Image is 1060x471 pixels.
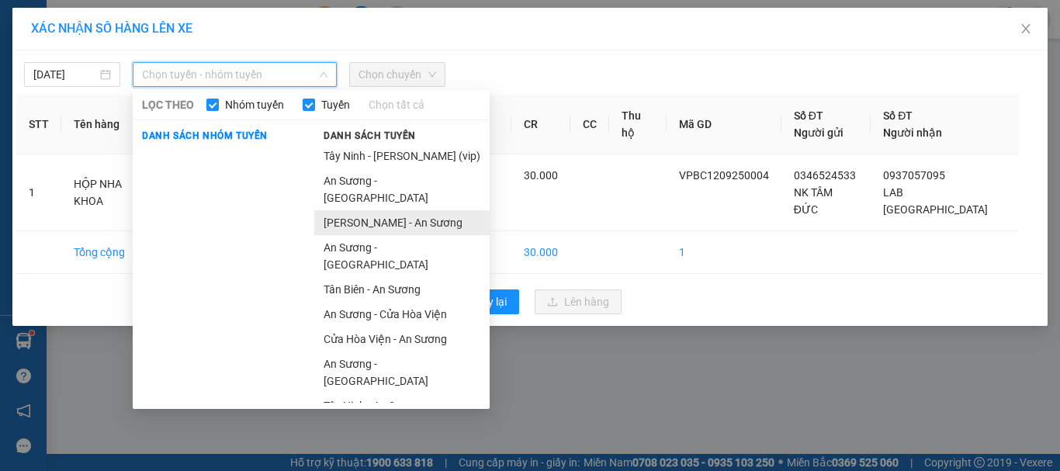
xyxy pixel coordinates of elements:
td: HỘP NHA KHOA [61,154,157,231]
span: Bến xe [GEOGRAPHIC_DATA] [123,25,209,44]
span: 10:16:02 [DATE] [34,113,95,122]
li: Tây Ninh - [PERSON_NAME] (vip) [314,144,490,168]
td: 1 [16,154,61,231]
th: STT [16,95,61,154]
span: XÁC NHẬN SỐ HÀNG LÊN XE [31,21,192,36]
input: 12/09/2025 [33,66,97,83]
span: 0346524533 [794,169,856,182]
button: uploadLên hàng [535,289,622,314]
span: Chọn chuyến [359,63,436,86]
strong: ĐỒNG PHƯỚC [123,9,213,22]
td: 1 [667,231,781,274]
th: Thu hộ [609,95,666,154]
li: Cửa Hòa Viện - An Sương [314,327,490,352]
td: Tổng cộng [61,231,157,274]
img: logo [5,9,74,78]
li: Tân Biên - An Sương [314,277,490,302]
span: Danh sách tuyến [314,129,425,143]
span: Chọn tuyến - nhóm tuyến [142,63,327,86]
span: down [319,70,328,79]
span: Hotline: 19001152 [123,69,190,78]
th: CR [511,95,570,154]
li: An Sương - [GEOGRAPHIC_DATA] [314,352,490,393]
span: Tuyến [315,96,356,113]
button: Close [1004,8,1048,51]
span: In ngày: [5,113,95,122]
span: 0937057095 [883,169,945,182]
span: VPBC1209250004 [679,169,769,182]
li: An Sương - [GEOGRAPHIC_DATA] [314,235,490,277]
span: LỌC THEO [142,96,194,113]
li: Tây Ninh - An Sương [314,393,490,418]
span: 30.000 [524,169,558,182]
li: An Sương - Cửa Hòa Viện [314,302,490,327]
span: Danh sách nhóm tuyến [133,129,277,143]
span: Người gửi [794,126,843,139]
span: NK TÂM ĐỨC [794,186,833,216]
span: 01 Võ Văn Truyện, KP.1, Phường 2 [123,47,213,66]
span: close [1020,23,1032,35]
li: [PERSON_NAME] - An Sương [314,210,490,235]
span: Số ĐT [883,109,913,122]
span: Nhóm tuyến [219,96,290,113]
th: CC [570,95,609,154]
span: Người nhận [883,126,942,139]
span: Số ĐT [794,109,823,122]
span: VPBC1209250004 [78,99,164,110]
th: Tên hàng [61,95,157,154]
li: An Sương - [GEOGRAPHIC_DATA] [314,168,490,210]
span: ----------------------------------------- [42,84,190,96]
a: Chọn tất cả [369,96,424,113]
td: 30.000 [511,231,570,274]
th: Mã GD [667,95,781,154]
span: LAB [GEOGRAPHIC_DATA] [883,186,988,216]
span: [PERSON_NAME]: [5,100,164,109]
